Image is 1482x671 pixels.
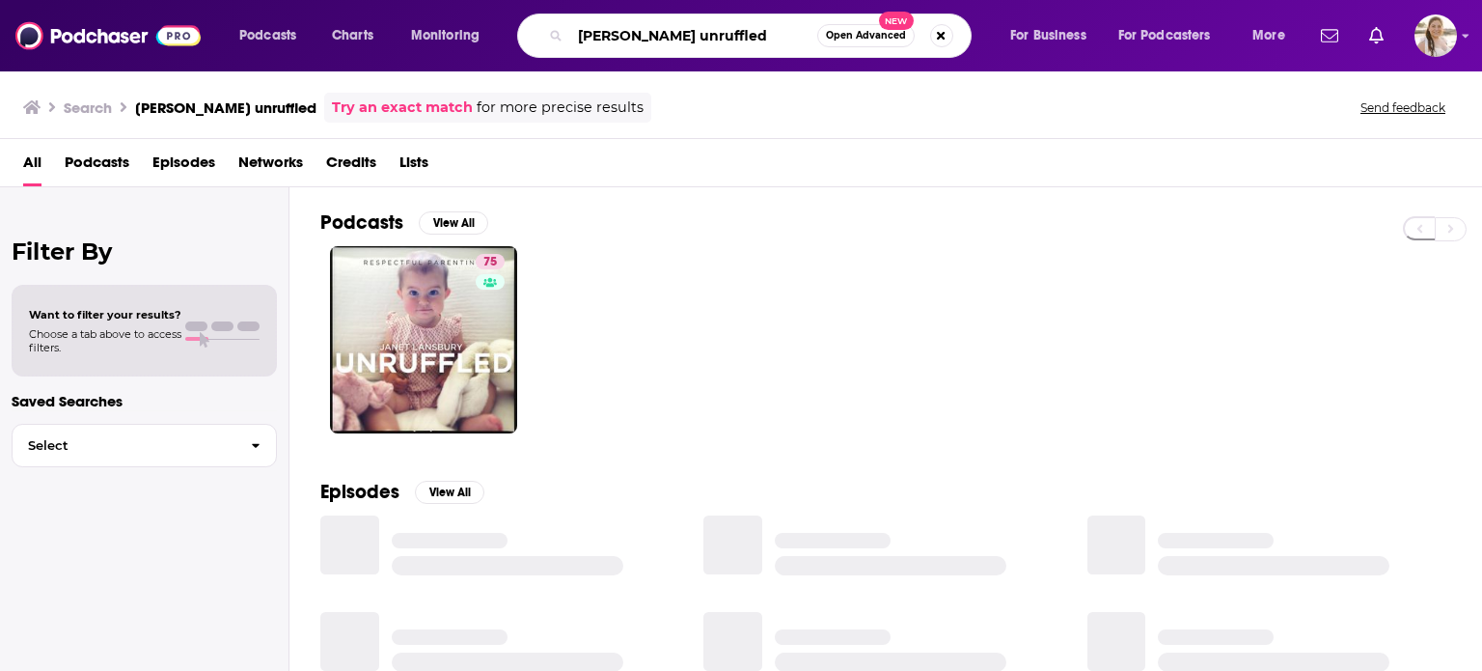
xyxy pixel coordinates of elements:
[398,20,505,51] button: open menu
[12,424,277,467] button: Select
[29,327,181,354] span: Choose a tab above to access filters.
[1414,14,1457,57] span: Logged in as acquavie
[817,24,915,47] button: Open AdvancedNew
[570,20,817,51] input: Search podcasts, credits, & more...
[326,147,376,186] a: Credits
[1313,19,1346,52] a: Show notifications dropdown
[23,147,41,186] a: All
[239,22,296,49] span: Podcasts
[1414,14,1457,57] img: User Profile
[1414,14,1457,57] button: Show profile menu
[1361,19,1391,52] a: Show notifications dropdown
[399,147,428,186] a: Lists
[320,480,484,504] a: EpisodesView All
[1118,22,1211,49] span: For Podcasters
[476,254,505,269] a: 75
[330,246,517,433] a: 75
[1355,99,1451,116] button: Send feedback
[477,97,644,119] span: for more precise results
[997,20,1111,51] button: open menu
[320,210,488,235] a: PodcastsView All
[12,238,277,266] h2: Filter By
[12,392,277,410] p: Saved Searches
[152,147,215,186] a: Episodes
[483,253,497,272] span: 75
[332,97,473,119] a: Try an exact match
[411,22,480,49] span: Monitoring
[29,308,181,322] span: Want to filter your results?
[13,439,235,452] span: Select
[826,31,906,41] span: Open Advanced
[879,12,914,30] span: New
[65,147,129,186] a: Podcasts
[226,20,321,51] button: open menu
[332,22,373,49] span: Charts
[15,17,201,54] img: Podchaser - Follow, Share and Rate Podcasts
[1010,22,1086,49] span: For Business
[320,210,403,235] h2: Podcasts
[135,98,316,117] h3: [PERSON_NAME] unruffled
[535,14,990,58] div: Search podcasts, credits, & more...
[1252,22,1285,49] span: More
[320,480,399,504] h2: Episodes
[419,211,488,235] button: View All
[319,20,385,51] a: Charts
[1239,20,1309,51] button: open menu
[1106,20,1239,51] button: open menu
[64,98,112,117] h3: Search
[415,481,484,504] button: View All
[238,147,303,186] a: Networks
